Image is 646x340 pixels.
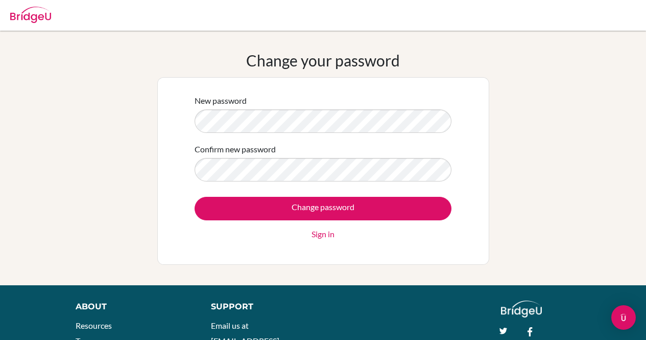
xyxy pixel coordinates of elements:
[76,321,112,330] a: Resources
[10,7,51,23] img: Bridge-U
[76,301,188,313] div: About
[312,228,334,240] a: Sign in
[195,197,451,220] input: Change password
[501,301,542,318] img: logo_white@2x-f4f0deed5e89b7ecb1c2cc34c3e3d731f90f0f143d5ea2071677605dd97b5244.png
[246,51,400,70] h1: Change your password
[211,301,313,313] div: Support
[195,95,247,107] label: New password
[611,305,636,330] div: Open Intercom Messenger
[195,143,276,155] label: Confirm new password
